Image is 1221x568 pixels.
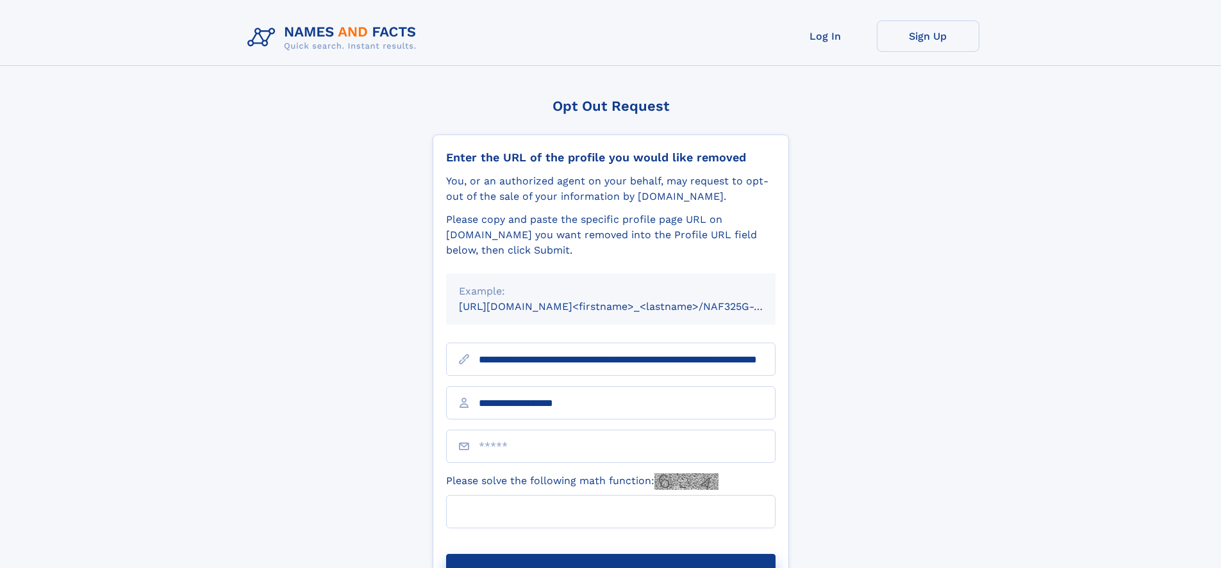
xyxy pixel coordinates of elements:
[446,212,776,258] div: Please copy and paste the specific profile page URL on [DOMAIN_NAME] you want removed into the Pr...
[459,284,763,299] div: Example:
[242,20,427,55] img: Logo Names and Facts
[459,300,800,312] small: [URL][DOMAIN_NAME]<firstname>_<lastname>/NAF325G-xxxxxxxx
[446,174,776,204] div: You, or an authorized agent on your behalf, may request to opt-out of the sale of your informatio...
[433,98,789,114] div: Opt Out Request
[774,20,877,52] a: Log In
[877,20,979,52] a: Sign Up
[446,473,718,490] label: Please solve the following math function:
[446,150,776,165] div: Enter the URL of the profile you would like removed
